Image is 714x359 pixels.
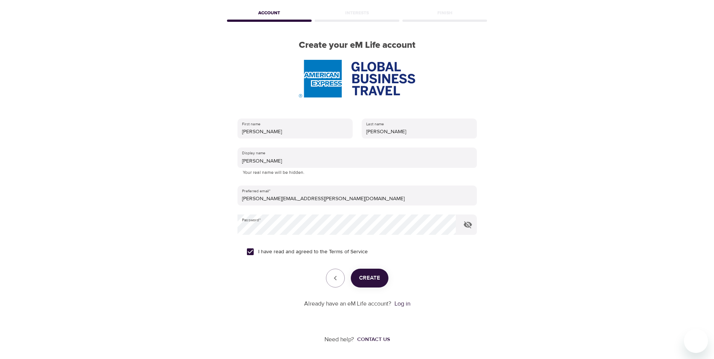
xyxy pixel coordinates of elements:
[329,248,368,256] a: Terms of Service
[324,335,354,344] p: Need help?
[359,273,380,283] span: Create
[299,60,415,97] img: AmEx%20GBT%20logo.png
[354,336,390,343] a: Contact us
[258,248,368,256] span: I have read and agreed to the
[351,269,388,288] button: Create
[225,40,489,51] h2: Create your eM Life account
[304,300,391,308] p: Already have an eM Life account?
[357,336,390,343] div: Contact us
[394,300,410,307] a: Log in
[684,329,708,353] iframe: Button to launch messaging window
[243,169,472,176] p: Your real name will be hidden.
